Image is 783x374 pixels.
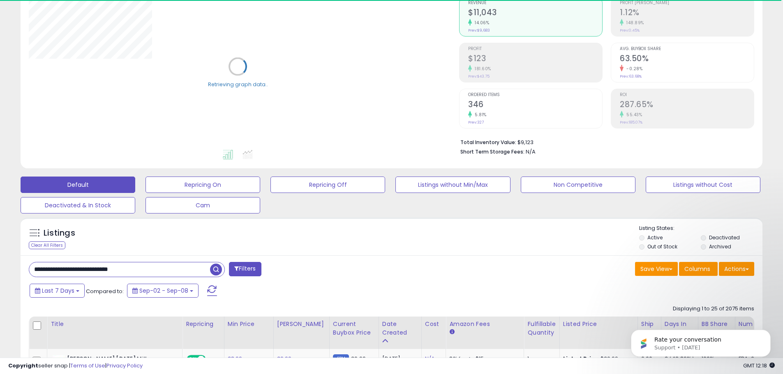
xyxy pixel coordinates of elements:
span: Compared to: [86,287,124,295]
h2: 346 [468,100,602,111]
button: Listings without Min/Max [395,177,510,193]
div: Retrieving graph data.. [208,80,268,88]
label: Active [647,234,663,241]
span: Sep-02 - Sep-08 [139,287,188,295]
a: Privacy Policy [106,362,143,369]
button: Save View [635,262,678,276]
span: Ordered Items [468,93,602,97]
div: Cost [425,320,443,328]
button: Columns [679,262,718,276]
div: Current Buybox Price [333,320,375,337]
p: Listing States: [639,225,762,232]
small: Prev: 327 [468,120,484,125]
div: [PERSON_NAME] [277,320,326,328]
small: 5.81% [472,112,487,118]
h2: $11,043 [468,8,602,19]
div: Clear All Filters [29,241,65,249]
div: Amazon Fees [449,320,520,328]
small: Prev: 63.68% [620,74,642,79]
small: Amazon Fees. [449,328,454,336]
span: Profit [PERSON_NAME] [620,1,754,5]
span: N/A [526,148,536,156]
h2: $123 [468,54,602,65]
small: -0.28% [624,66,642,72]
h5: Listings [44,227,75,239]
a: Terms of Use [70,362,105,369]
span: Last 7 Days [42,287,74,295]
span: Profit [468,47,602,51]
button: Non Competitive [521,177,635,193]
button: Actions [719,262,754,276]
div: Repricing [186,320,221,328]
button: Filters [229,262,261,276]
div: Min Price [228,320,270,328]
small: 148.89% [624,20,644,26]
b: Short Term Storage Fees: [460,148,524,155]
button: Repricing Off [270,177,385,193]
span: Columns [684,265,710,273]
button: Sep-02 - Sep-08 [127,284,199,298]
label: Deactivated [709,234,740,241]
h2: 1.12% [620,8,754,19]
div: seller snap | | [8,362,143,370]
strong: Copyright [8,362,38,369]
div: Displaying 1 to 25 of 2075 items [673,305,754,313]
small: 181.60% [472,66,491,72]
label: Out of Stock [647,243,677,250]
span: ROI [620,93,754,97]
small: Prev: $9,683 [468,28,490,33]
b: Total Inventory Value: [460,139,516,146]
small: Prev: $43.75 [468,74,490,79]
button: Repricing On [146,177,260,193]
div: Listed Price [563,320,634,328]
small: Prev: 0.45% [620,28,640,33]
label: Archived [709,243,731,250]
button: Deactivated & In Stock [21,197,135,213]
button: Last 7 Days [30,284,85,298]
h2: 287.65% [620,100,754,111]
small: Prev: 185.07% [620,120,642,125]
div: Date Created [382,320,418,337]
span: Revenue [468,1,602,5]
li: $9,123 [460,137,748,147]
iframe: Intercom notifications message [619,312,783,370]
button: Cam [146,197,260,213]
small: 14.06% [472,20,489,26]
h2: 63.50% [620,54,754,65]
div: Fulfillable Quantity [527,320,556,337]
div: Title [51,320,179,328]
span: Avg. Buybox Share [620,47,754,51]
button: Default [21,177,135,193]
button: Listings without Cost [646,177,760,193]
small: 55.43% [624,112,642,118]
